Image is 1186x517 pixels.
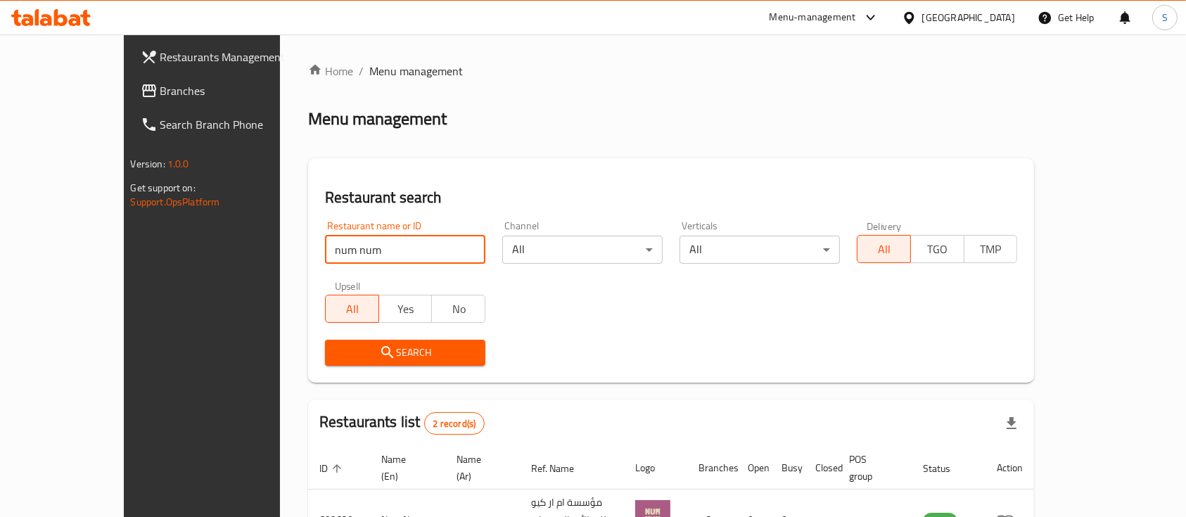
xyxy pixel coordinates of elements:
[308,108,447,130] h2: Menu management
[160,116,311,133] span: Search Branch Phone
[867,221,902,231] label: Delivery
[359,63,364,79] li: /
[624,447,687,490] th: Logo
[131,193,220,211] a: Support.OpsPlatform
[325,340,485,366] button: Search
[970,239,1012,260] span: TMP
[680,236,840,264] div: All
[687,447,737,490] th: Branches
[804,447,838,490] th: Closed
[331,299,374,319] span: All
[770,447,804,490] th: Busy
[917,239,959,260] span: TGO
[737,447,770,490] th: Open
[995,407,1028,440] div: Export file
[385,299,427,319] span: Yes
[964,235,1018,263] button: TMP
[424,412,485,435] div: Total records count
[863,239,905,260] span: All
[922,10,1015,25] div: [GEOGRAPHIC_DATA]
[986,447,1034,490] th: Action
[438,299,480,319] span: No
[335,281,361,291] label: Upsell
[319,411,485,435] h2: Restaurants list
[167,155,189,173] span: 1.0.0
[457,451,503,485] span: Name (Ar)
[857,235,911,263] button: All
[910,235,964,263] button: TGO
[770,9,856,26] div: Menu-management
[129,74,322,108] a: Branches
[336,344,474,362] span: Search
[378,295,433,323] button: Yes
[160,49,311,65] span: Restaurants Management
[325,236,485,264] input: Search for restaurant name or ID..
[849,451,895,485] span: POS group
[531,460,592,477] span: Ref. Name
[160,82,311,99] span: Branches
[129,40,322,74] a: Restaurants Management
[325,187,1017,208] h2: Restaurant search
[131,155,165,173] span: Version:
[923,460,969,477] span: Status
[502,236,663,264] div: All
[381,451,428,485] span: Name (En)
[319,460,346,477] span: ID
[369,63,463,79] span: Menu management
[1162,10,1168,25] span: S
[425,417,485,430] span: 2 record(s)
[131,179,196,197] span: Get support on:
[325,295,379,323] button: All
[431,295,485,323] button: No
[308,63,353,79] a: Home
[129,108,322,141] a: Search Branch Phone
[308,63,1034,79] nav: breadcrumb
